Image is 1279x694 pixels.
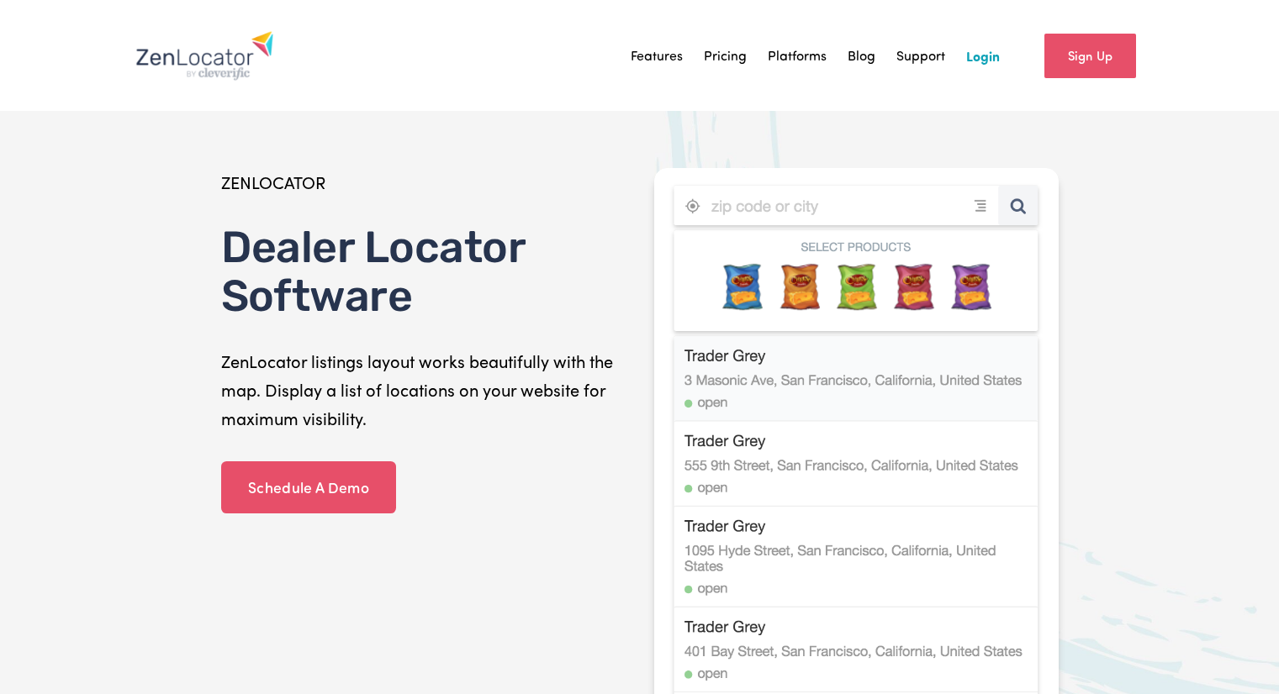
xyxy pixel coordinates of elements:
a: Blog [848,43,875,68]
span: Dealer Locator Software [221,221,545,321]
p: ZENLOCATOR [221,168,626,197]
a: Pricing [704,43,747,68]
a: Schedule A Demo [221,461,397,513]
p: ZenLocator listings layout works beautifully with the map. Display a list of locations on your we... [221,347,626,433]
a: Login [966,43,1000,68]
a: Support [896,43,945,68]
a: Sign Up [1044,34,1136,78]
img: Zenlocator [135,30,274,81]
a: Platforms [768,43,827,68]
a: Features [631,43,683,68]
